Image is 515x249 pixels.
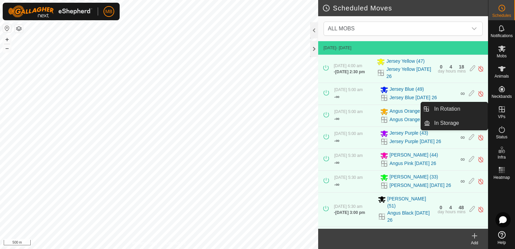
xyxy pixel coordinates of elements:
[457,210,465,214] div: mins
[336,46,352,50] span: - [DATE]
[387,195,433,210] span: [PERSON_NAME] (51)
[3,35,11,44] button: +
[390,138,441,145] a: Jersey Purple [DATE] 26
[334,210,365,216] div: -
[498,115,505,119] span: VPs
[492,13,511,18] span: Schedules
[430,116,488,130] a: In Storage
[336,182,339,187] span: ∞
[478,65,484,72] img: Turn off schedule move
[334,204,362,209] span: [DATE] 5:30 am
[334,109,363,114] span: [DATE] 5:00 am
[497,54,507,58] span: Mobs
[386,66,434,80] a: Jersey Yellow [DATE] 26
[390,151,438,160] span: [PERSON_NAME] (44)
[440,205,442,210] div: 0
[491,94,512,99] span: Neckbands
[334,69,365,75] div: -
[446,69,456,73] div: hours
[336,138,339,143] span: ∞
[438,210,444,214] div: day
[132,240,158,246] a: Privacy Policy
[335,210,365,215] span: [DATE] 3:00 pm
[461,240,488,246] div: Add
[488,228,515,247] a: Help
[336,94,339,100] span: ∞
[450,64,452,69] div: 4
[497,241,506,245] span: Help
[438,69,444,73] div: day
[334,115,339,123] div: -
[325,22,467,35] span: ALL MOBS
[322,4,488,12] h2: Scheduled Moves
[494,74,509,78] span: Animals
[421,102,488,116] li: In Rotation
[105,8,113,15] span: MB
[336,160,339,165] span: ∞
[386,58,425,66] span: Jersey Yellow (47)
[390,173,438,182] span: [PERSON_NAME] (33)
[334,181,339,189] div: -
[334,153,363,158] span: [DATE] 5:30 am
[390,86,424,94] span: Jersey Blue (49)
[334,93,339,101] div: -
[449,205,452,210] div: 4
[166,240,186,246] a: Contact Us
[3,44,11,52] button: –
[467,22,481,35] div: dropdown trigger
[497,155,506,159] span: Infra
[390,160,436,167] a: Angus Pink [DATE] 26
[390,108,430,116] span: Angus Orange (44)
[336,116,339,121] span: ∞
[459,64,464,69] div: 18
[460,90,465,97] span: ∞
[324,46,336,50] span: [DATE]
[328,26,355,31] span: ALL MOBS
[478,134,484,141] img: Turn off schedule move
[334,63,362,68] span: [DATE] 4:00 am
[421,116,488,130] li: In Storage
[440,64,443,69] div: 0
[491,34,513,38] span: Notifications
[434,105,460,113] span: In Rotation
[478,206,484,213] img: Turn off schedule move
[430,102,488,116] a: In Rotation
[478,90,484,97] img: Turn off schedule move
[387,210,433,224] a: Angus Black [DATE] 26
[496,135,507,139] span: Status
[460,156,465,163] span: ∞
[390,116,443,123] a: Angus Orange [DATE] 26
[334,131,363,136] span: [DATE] 5:00 am
[390,182,451,189] a: [PERSON_NAME] [DATE] 26
[457,69,466,73] div: mins
[493,175,510,179] span: Heatmap
[460,178,465,185] span: ∞
[390,94,437,101] a: Jersey Blue [DATE] 26
[478,178,484,185] img: Turn off schedule move
[460,134,465,141] span: ∞
[334,87,363,92] span: [DATE] 5:00 am
[8,5,92,18] img: Gallagher Logo
[335,70,365,74] span: [DATE] 2:30 pm
[446,210,456,214] div: hours
[334,159,339,167] div: -
[15,25,23,33] button: Map Layers
[3,24,11,32] button: Reset Map
[334,137,339,145] div: -
[434,119,459,127] span: In Storage
[478,156,484,163] img: Turn off schedule move
[334,175,363,180] span: [DATE] 5:30 am
[390,130,428,138] span: Jersey Purple (43)
[459,205,464,210] div: 48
